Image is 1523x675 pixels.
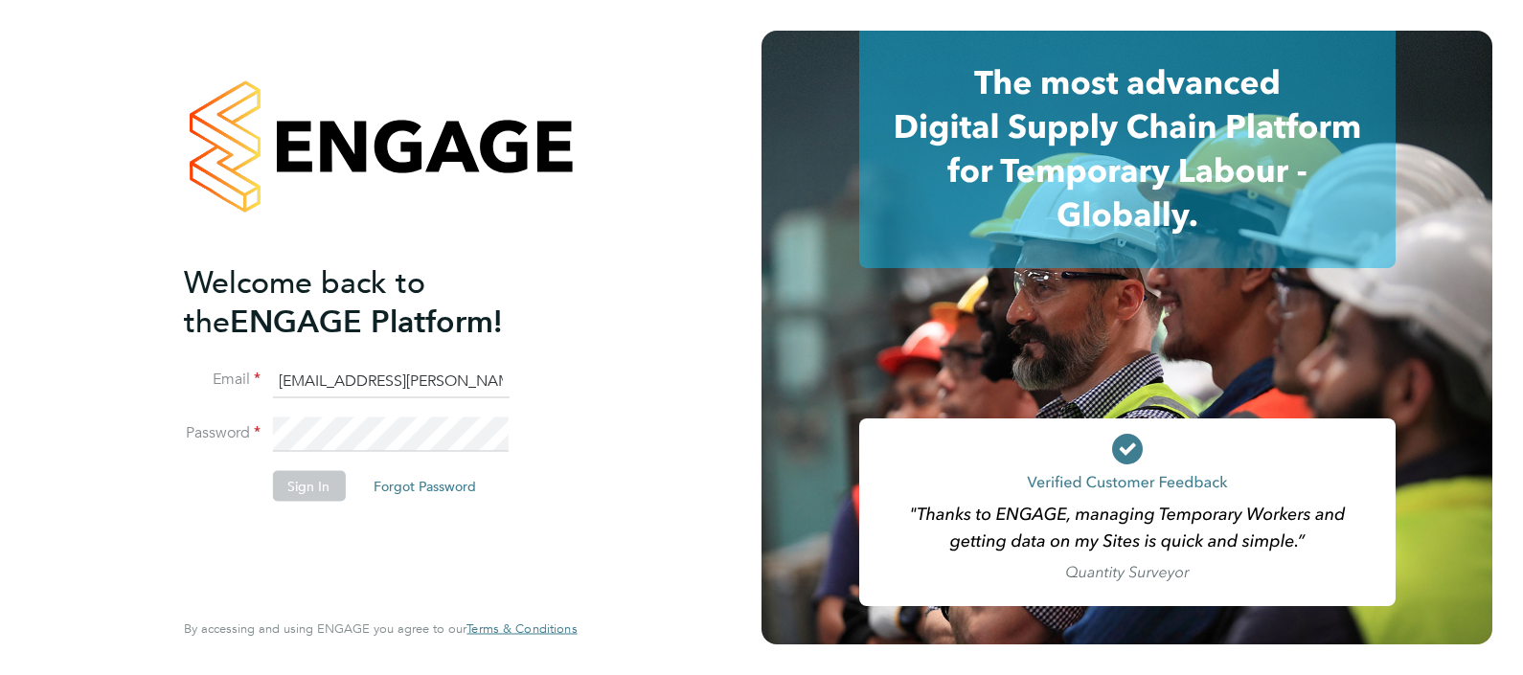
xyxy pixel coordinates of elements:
[184,263,425,340] span: Welcome back to the
[184,423,261,443] label: Password
[358,470,491,501] button: Forgot Password
[272,470,345,501] button: Sign In
[184,620,577,637] span: By accessing and using ENGAGE you agree to our
[272,364,509,398] input: Enter your work email...
[466,621,577,637] a: Terms & Conditions
[184,262,557,341] h2: ENGAGE Platform!
[184,370,261,390] label: Email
